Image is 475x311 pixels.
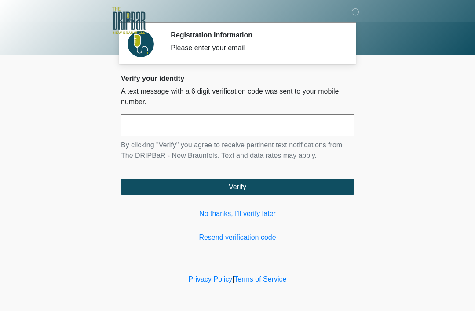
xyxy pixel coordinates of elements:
[121,179,354,195] button: Verify
[171,43,341,53] div: Please enter your email
[121,232,354,243] a: Resend verification code
[121,86,354,107] p: A text message with a 6 digit verification code was sent to your mobile number.
[189,275,233,283] a: Privacy Policy
[121,74,354,83] h2: Verify your identity
[128,31,154,57] img: Agent Avatar
[112,7,146,35] img: The DRIPBaR - New Braunfels Logo
[232,275,234,283] a: |
[121,140,354,161] p: By clicking "Verify" you agree to receive pertinent text notifications from The DRIPBaR - New Bra...
[121,209,354,219] a: No thanks, I'll verify later
[234,275,286,283] a: Terms of Service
